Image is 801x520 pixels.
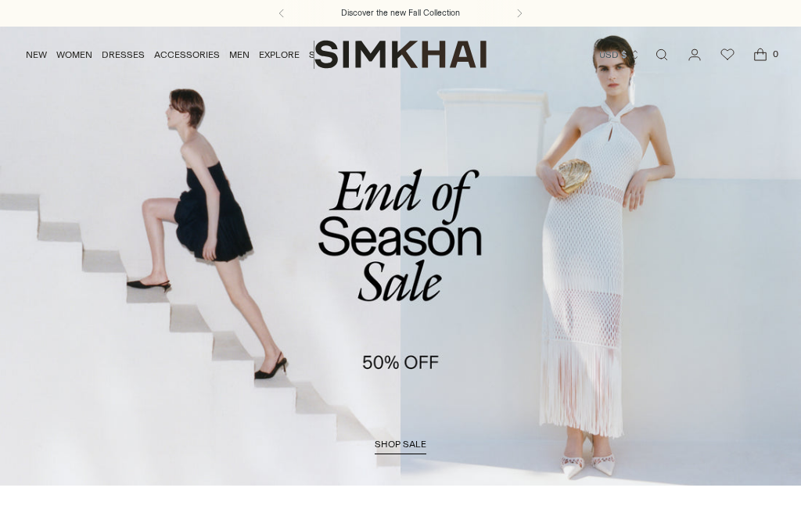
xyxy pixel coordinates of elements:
span: 0 [768,47,782,61]
a: ACCESSORIES [154,38,220,72]
span: shop sale [375,439,426,450]
a: NEW [26,38,47,72]
a: WOMEN [56,38,92,72]
a: Open cart modal [745,39,776,70]
a: DRESSES [102,38,145,72]
a: Wishlist [712,39,743,70]
a: Go to the account page [679,39,710,70]
a: MEN [229,38,250,72]
button: USD $ [599,38,641,72]
a: Open search modal [646,39,677,70]
a: SALE [309,38,332,72]
a: EXPLORE [259,38,300,72]
a: shop sale [375,439,426,454]
a: SIMKHAI [314,39,487,70]
a: Discover the new Fall Collection [341,7,460,20]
